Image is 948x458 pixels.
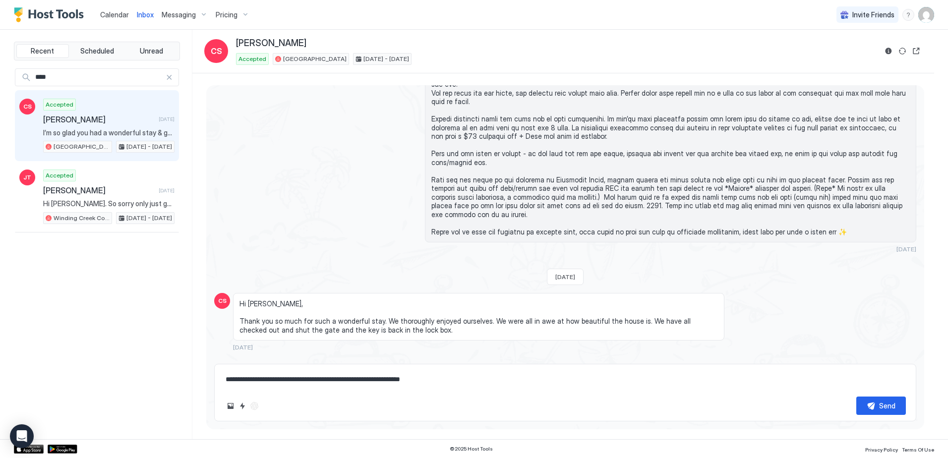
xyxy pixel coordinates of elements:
button: Send [856,397,906,415]
button: Quick reply [237,400,248,412]
a: App Store [14,445,44,454]
span: Hi [PERSON_NAME], Thank you so much for such a wonderful stay. We thoroughly enjoyed ourselves. W... [239,299,718,334]
span: [DATE] - [DATE] [126,142,172,151]
button: Reservation information [883,45,894,57]
div: User profile [918,7,934,23]
span: Recent [31,47,54,56]
span: Accepted [46,100,73,109]
span: Unread [140,47,163,56]
span: Accepted [46,171,73,180]
a: Host Tools Logo [14,7,88,22]
a: Google Play Store [48,445,77,454]
button: Open reservation [910,45,922,57]
span: [GEOGRAPHIC_DATA] [283,55,347,63]
span: Pricing [216,10,237,19]
span: JT [23,173,31,182]
a: Inbox [137,9,154,20]
span: [PERSON_NAME] [43,114,155,124]
button: Scheduled [71,44,123,58]
span: [PERSON_NAME] [43,185,155,195]
span: [GEOGRAPHIC_DATA] [54,142,110,151]
span: [DATE] [159,187,175,194]
span: [DATE] [896,245,916,253]
span: Invite Friends [852,10,894,19]
span: I’m so glad you had a wonderful stay & good weather - the Hinterland is beautiful [43,128,175,137]
span: Accepted [238,55,266,63]
span: Inbox [137,10,154,19]
a: Terms Of Use [902,444,934,454]
span: [DATE] [555,273,575,281]
span: © 2025 Host Tools [450,446,493,452]
a: Privacy Policy [865,444,898,454]
span: [PERSON_NAME] [236,38,306,49]
span: Terms Of Use [902,447,934,453]
span: Hi [PERSON_NAME]. So sorry only just got to read this, we have checked out. Was not sure where th... [43,199,175,208]
button: Recent [16,44,69,58]
input: Input Field [31,69,166,86]
span: Lo Ipsu, D sita con adip eli s doeiusmod temp! I utla etdolo ma aliqu enim ad minim ven quisnost ... [431,19,910,236]
div: menu [902,9,914,21]
button: Sync reservation [896,45,908,57]
span: CS [218,296,227,305]
span: [DATE] [159,116,175,122]
span: Calendar [100,10,129,19]
div: tab-group [14,42,180,60]
span: CS [211,45,222,57]
button: Unread [125,44,178,58]
span: Winding Creek Cottage [54,214,110,223]
span: CS [23,102,32,111]
span: [DATE] [233,343,253,351]
div: Send [879,401,895,411]
a: Calendar [100,9,129,20]
span: Scheduled [80,47,114,56]
span: [DATE] - [DATE] [126,214,172,223]
span: [DATE] - [DATE] [363,55,409,63]
span: Privacy Policy [865,447,898,453]
div: Open Intercom Messenger [10,424,34,448]
span: Messaging [162,10,196,19]
button: Upload image [225,400,237,412]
